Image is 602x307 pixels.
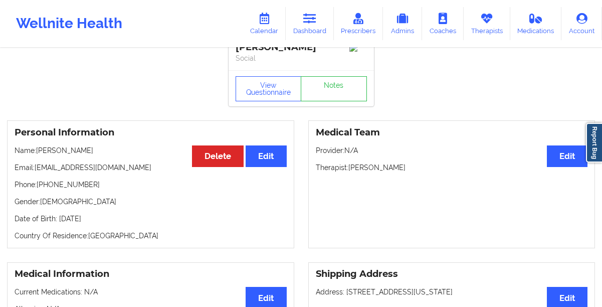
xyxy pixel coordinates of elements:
[510,7,562,40] a: Medications
[236,76,302,101] button: View Questionnaire
[15,287,287,297] p: Current Medications: N/A
[15,214,287,224] p: Date of Birth: [DATE]
[561,7,602,40] a: Account
[316,127,588,138] h3: Medical Team
[243,7,286,40] a: Calendar
[334,7,383,40] a: Prescribers
[547,145,587,167] button: Edit
[383,7,422,40] a: Admins
[15,268,287,280] h3: Medical Information
[586,123,602,163] a: Report Bug
[316,145,588,156] p: Provider: N/A
[316,163,588,173] p: Therapist: [PERSON_NAME]
[246,145,286,167] button: Edit
[422,7,464,40] a: Coaches
[15,127,287,138] h3: Personal Information
[192,145,244,167] button: Delete
[286,7,334,40] a: Dashboard
[316,268,588,280] h3: Shipping Address
[15,180,287,190] p: Phone: [PHONE_NUMBER]
[349,44,367,52] img: Image%2Fplaceholer-image.png
[464,7,510,40] a: Therapists
[15,197,287,207] p: Gender: [DEMOGRAPHIC_DATA]
[15,231,287,241] p: Country Of Residence: [GEOGRAPHIC_DATA]
[236,42,367,53] div: [PERSON_NAME]
[236,53,367,63] p: Social
[15,163,287,173] p: Email: [EMAIL_ADDRESS][DOMAIN_NAME]
[301,76,367,101] a: Notes
[15,145,287,156] p: Name: [PERSON_NAME]
[316,287,588,297] p: Address: [STREET_ADDRESS][US_STATE]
